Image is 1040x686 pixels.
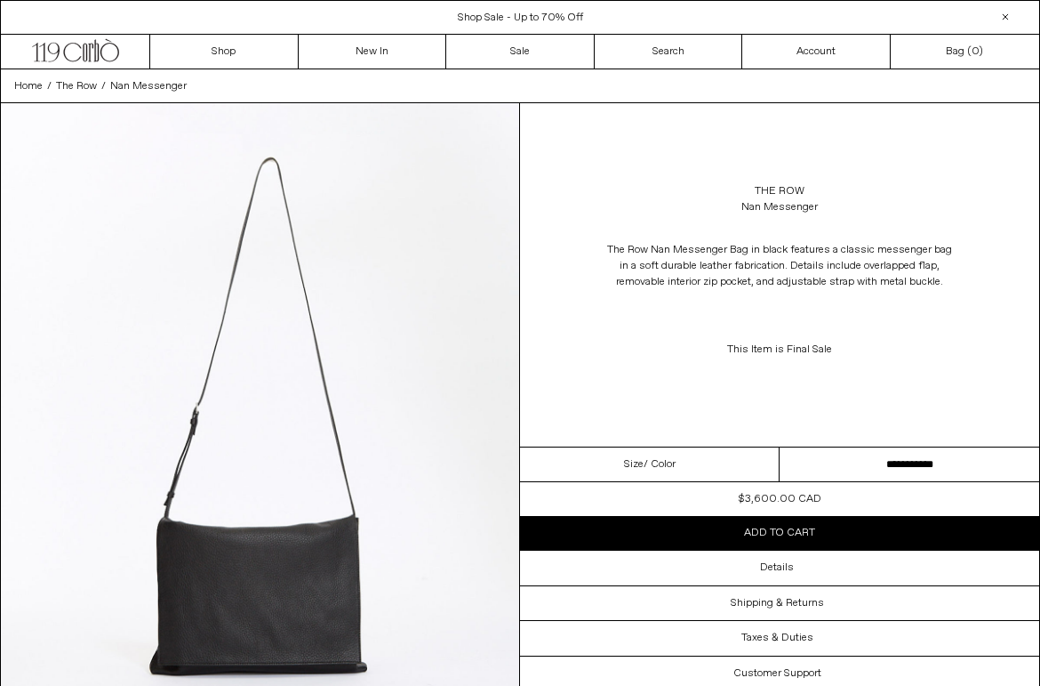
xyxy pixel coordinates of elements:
span: / Color [644,456,676,472]
a: The Row [56,78,97,94]
h3: Shipping & Returns [731,597,824,609]
span: Home [14,79,43,93]
a: Nan Messenger [110,78,187,94]
a: Shop [150,35,299,69]
a: Account [742,35,891,69]
p: The Row Nan Messenger Bag in black features a classic messenger bag in a soft durable leather fab... [602,233,957,299]
div: Nan Messenger [741,199,818,215]
span: The Row [56,79,97,93]
span: 0 [972,44,979,59]
p: This Item is Final Sale [602,333,957,367]
button: Add to cart [520,516,1039,550]
div: $3,600.00 CAD [739,491,821,507]
a: Bag () [891,35,1039,69]
h3: Customer Support [733,667,821,680]
h3: Details [760,561,794,574]
a: Shop Sale - Up to 70% Off [458,11,583,25]
h3: Taxes & Duties [741,632,813,644]
span: Add to cart [744,526,815,540]
span: / [101,78,106,94]
a: Home [14,78,43,94]
a: New In [299,35,447,69]
span: / [47,78,52,94]
a: Search [595,35,743,69]
a: Sale [446,35,595,69]
span: Nan Messenger [110,79,187,93]
span: Size [624,456,644,472]
span: ) [972,44,983,60]
a: The Row [755,183,804,199]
